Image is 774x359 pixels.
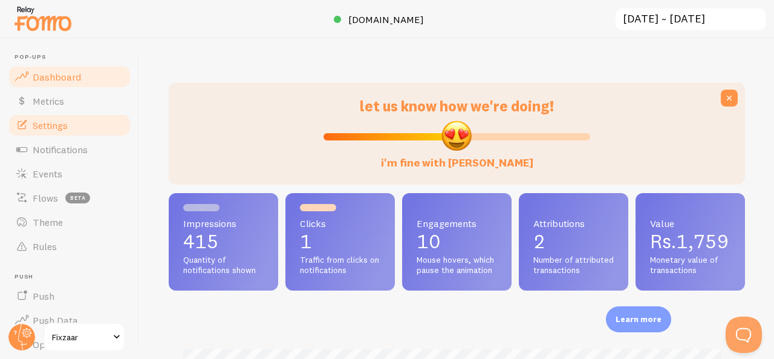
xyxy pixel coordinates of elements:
iframe: Help Scout Beacon - Open [726,317,762,353]
a: Notifications [7,137,132,162]
span: Value [650,219,730,228]
label: i'm fine with [PERSON_NAME] [381,144,533,170]
span: Push [15,273,132,281]
span: Push [33,290,54,302]
span: Rules [33,240,57,252]
p: 1 [300,232,380,251]
span: Notifications [33,143,88,156]
a: Flows beta [7,186,132,210]
span: Rs.1,759 [650,229,729,253]
span: Quantity of notifications shown [183,255,264,276]
a: Rules [7,234,132,259]
p: Learn more [616,314,662,325]
span: Flows [33,192,58,204]
a: Dashboard [7,65,132,89]
span: Pop-ups [15,53,132,61]
a: Metrics [7,89,132,113]
span: Number of attributed transactions [533,255,614,276]
span: Mouse hovers, which pause the animation [417,255,497,276]
span: Settings [33,119,68,131]
span: let us know how we're doing! [360,97,554,115]
div: Learn more [606,306,671,332]
span: Push Data [33,314,78,326]
a: Push [7,284,132,308]
a: Push Data [7,308,132,332]
span: Theme [33,216,63,228]
p: 415 [183,232,264,251]
img: emoji.png [440,119,473,152]
img: fomo-relay-logo-orange.svg [13,3,73,34]
span: Metrics [33,95,64,107]
span: Traffic from clicks on notifications [300,255,380,276]
span: Events [33,168,62,180]
span: Monetary value of transactions [650,255,730,276]
p: 10 [417,232,497,251]
span: Clicks [300,219,380,228]
span: Dashboard [33,71,81,83]
p: 2 [533,232,614,251]
span: Attributions [533,219,614,228]
span: Fixzaar [52,330,109,344]
span: Impressions [183,219,264,228]
a: Fixzaar [44,323,125,352]
span: Engagements [417,219,497,228]
span: beta [65,193,90,203]
a: Events [7,162,132,186]
a: Settings [7,113,132,137]
a: Theme [7,210,132,234]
